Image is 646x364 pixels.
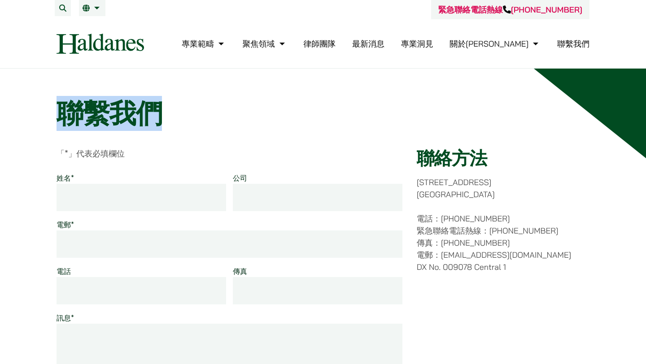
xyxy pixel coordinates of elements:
a: 聯繫我們 [557,39,589,49]
a: 聚焦領域 [243,39,287,49]
a: 專業範疇 [182,39,226,49]
label: 公司 [233,173,247,182]
label: 電話 [57,267,71,276]
a: 律師團隊 [303,39,336,49]
h1: 聯繫我們 [57,97,589,130]
a: 關於何敦 [450,39,541,49]
img: Logo of Haldanes [57,34,144,54]
p: 「 」代表必填欄位 [57,147,402,160]
label: 姓名 [57,173,74,182]
label: 電郵 [57,220,74,229]
label: 傳真 [233,267,247,276]
p: [STREET_ADDRESS] [GEOGRAPHIC_DATA] [417,176,589,200]
a: 繁 [83,4,102,12]
a: 緊急聯絡電話熱線[PHONE_NUMBER] [438,4,582,15]
label: 訊息 [57,313,74,322]
a: 最新消息 [352,39,384,49]
a: 專業洞見 [401,39,433,49]
p: 電話：[PHONE_NUMBER] 緊急聯絡電話熱線：[PHONE_NUMBER] 傳真：[PHONE_NUMBER] 電郵：[EMAIL_ADDRESS][DOMAIN_NAME] DX No... [417,212,589,273]
h2: 聯絡方法 [417,147,589,169]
